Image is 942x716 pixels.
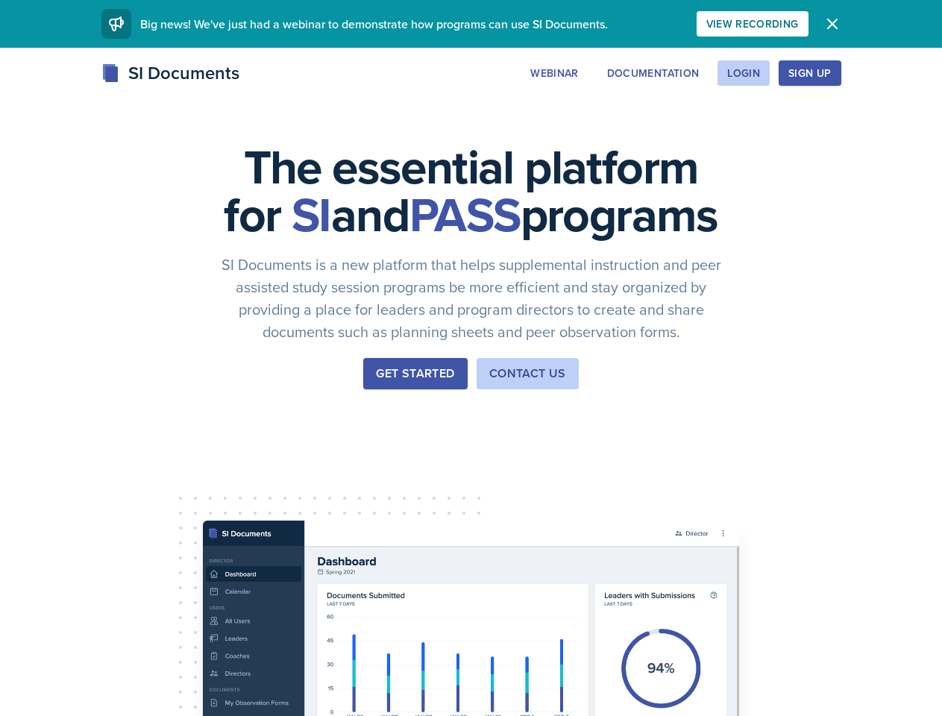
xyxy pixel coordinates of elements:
div: Contact Us [489,365,566,383]
div: Webinar [530,67,578,79]
div: Documentation [607,67,700,79]
div: View Recording [706,18,799,30]
button: Documentation [597,60,709,86]
div: Sign Up [788,67,831,79]
div: Login [727,67,760,79]
button: Webinar [521,60,588,86]
div: SI Documents [101,60,239,87]
button: Sign Up [779,60,841,86]
button: View Recording [697,11,808,37]
button: Contact Us [477,358,579,389]
button: Login [718,60,770,86]
button: Get Started [363,358,467,389]
span: Big news! We've just had a webinar to demonstrate how programs can use SI Documents. [140,16,608,32]
div: Get Started [376,365,454,383]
